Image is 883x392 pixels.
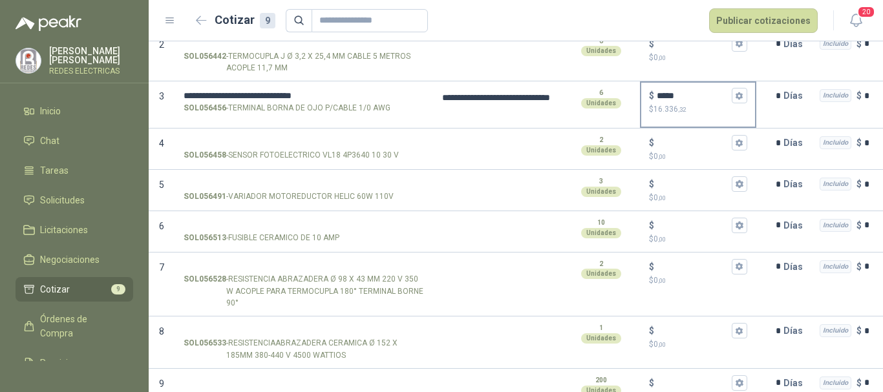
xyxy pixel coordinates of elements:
p: $ [649,324,654,338]
span: 0 [654,340,666,349]
img: Company Logo [16,48,41,73]
p: 3 [599,176,603,187]
button: $$0,00 [732,135,747,150]
input: SOL056491-VARIADOR MOTOREDUCTOR HELIC 60W 110V [184,180,424,189]
span: 9 [159,378,164,389]
p: $ [649,88,654,103]
button: $$0 [732,375,747,391]
span: Remisiones [40,356,88,370]
div: Unidades [581,46,621,56]
input: $$0,00 [657,39,729,48]
input: $$0,00 [657,220,729,230]
button: $$0,00 [732,218,747,233]
span: Órdenes de Compra [40,312,121,340]
input: SOL056528-RESISTENCIA ABRAZADERA Ø 98 X 43 MM 220 V 350 W ACOPLE PARA TERMOCUPLA 180° TERMINAL BO... [184,262,424,272]
p: 10 [597,218,605,228]
div: Incluido [820,136,851,149]
img: Logo peakr [16,15,81,31]
button: $$16.336,32 [732,88,747,103]
span: 7 [159,262,164,273]
span: 0 [654,193,666,202]
a: Negociaciones [16,247,133,272]
div: Incluido [820,37,851,50]
strong: SOL056442 [184,50,226,75]
p: $ [856,37,862,51]
p: $ [856,136,862,150]
strong: SOL056513 [184,232,226,244]
span: 0 [654,276,666,285]
a: Remisiones [16,351,133,375]
span: 5 [159,180,164,190]
strong: SOL056491 [184,191,226,203]
span: Tareas [40,163,69,178]
input: SOL056533-RESISTENCIAABRAZADERA CERAMICA Ø 152 X 185MM 380-440 V 4500 WATTIOS [184,326,424,336]
span: 0 [654,53,666,62]
p: $ [649,177,654,191]
p: $ [649,52,747,64]
span: 0 [654,234,666,243]
p: 6 [599,36,603,46]
span: Cotizar [40,282,70,296]
p: [PERSON_NAME] [PERSON_NAME] [49,46,133,65]
div: Incluido [820,89,851,102]
p: $ [649,103,747,116]
div: Unidades [581,269,621,279]
span: Negociaciones [40,253,100,267]
div: Incluido [820,377,851,389]
p: Días [783,254,808,280]
a: Inicio [16,99,133,123]
button: $$0,00 [732,259,747,274]
strong: SOL056528 [184,273,226,310]
span: ,00 [658,194,666,201]
span: ,32 [678,106,686,113]
p: $ [649,192,747,204]
input: SOL056807-ABRAZADERA PLASTICA 60CM x 7.6MM ANCHA [184,378,424,388]
input: $$0,00 [657,326,729,336]
input: $$0 [657,378,729,387]
a: Chat [16,129,133,153]
button: $$0,00 [732,36,747,52]
input: $$0,00 [657,180,729,189]
span: Inicio [40,104,61,118]
span: Licitaciones [40,223,88,237]
p: REDES ELECTRICAS [49,67,133,75]
p: 2 [599,259,603,269]
div: Incluido [820,260,851,273]
a: Licitaciones [16,218,133,242]
p: - TERMOCUPLA J Ø 3,2 X 25,4 MM CABLE 5 METROS ACOPLE 11,7 MM [184,50,424,75]
p: $ [649,37,654,51]
strong: SOL056533 [184,337,226,362]
p: $ [649,218,654,232]
strong: SOL056456 [184,102,226,114]
p: 6 [599,88,603,98]
span: ,00 [658,153,666,160]
p: Días [783,318,808,344]
p: $ [856,376,862,390]
button: $$0,00 [732,323,747,338]
p: - TERMINAL BORNA DE OJO P/CABLE 1/0 AWG [184,102,390,114]
span: 4 [159,138,164,149]
p: 1 [599,323,603,333]
span: Chat [40,134,59,148]
span: 20 [857,6,875,18]
p: Días [783,130,808,156]
span: 9 [111,284,125,294]
div: Unidades [581,145,621,156]
span: ,00 [658,277,666,284]
p: $ [649,150,747,163]
span: ,00 [658,54,666,61]
a: Solicitudes [16,188,133,212]
span: 3 [159,91,164,101]
input: $$16.336,32 [657,91,729,101]
p: 200 [595,375,607,386]
div: 9 [260,13,275,28]
div: Unidades [581,228,621,238]
button: Publicar cotizaciones [709,8,818,33]
a: Órdenes de Compra [16,307,133,346]
p: $ [856,177,862,191]
p: Días [783,31,808,57]
span: 0 [654,152,666,161]
p: Días [783,212,808,238]
input: $$0,00 [657,262,729,271]
p: - SENSOR FOTOELECTRICO VL18 4P3640 10 30 V [184,149,399,161]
